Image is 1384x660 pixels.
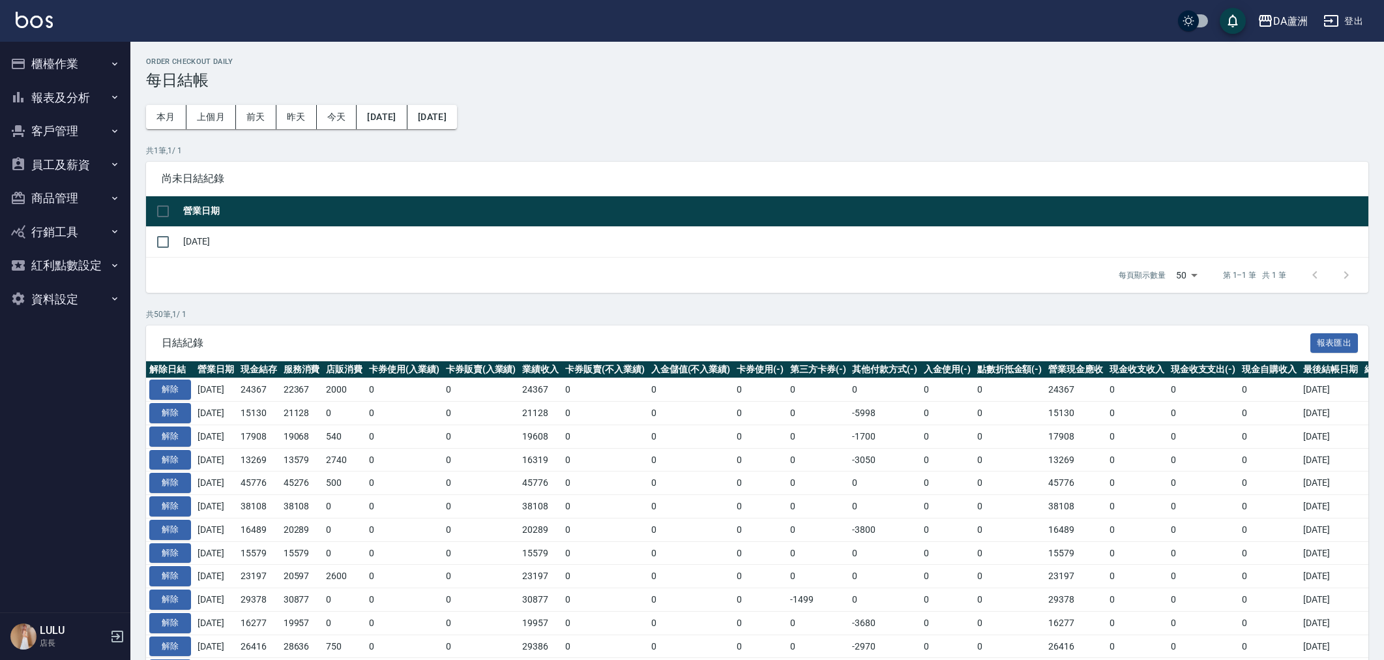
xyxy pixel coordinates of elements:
[519,611,562,635] td: 19957
[648,495,734,518] td: 0
[519,518,562,541] td: 20289
[5,248,125,282] button: 紅利點數設定
[323,541,366,565] td: 0
[149,637,191,657] button: 解除
[1168,472,1239,495] td: 0
[5,181,125,215] button: 商品管理
[1168,611,1239,635] td: 0
[920,448,974,472] td: 0
[366,518,443,541] td: 0
[787,588,849,612] td: -1499
[323,425,366,448] td: 540
[1300,635,1361,658] td: [DATE]
[1239,541,1300,565] td: 0
[648,518,734,541] td: 0
[519,495,562,518] td: 38108
[5,215,125,249] button: 行銷工具
[237,495,280,518] td: 38108
[920,425,974,448] td: 0
[280,448,323,472] td: 13579
[1239,611,1300,635] td: 0
[323,588,366,612] td: 0
[1239,635,1300,658] td: 0
[146,145,1368,157] p: 共 1 筆, 1 / 1
[194,495,237,518] td: [DATE]
[787,518,849,541] td: 0
[1168,635,1239,658] td: 0
[787,495,849,518] td: 0
[974,588,1046,612] td: 0
[366,472,443,495] td: 0
[787,472,849,495] td: 0
[1300,378,1361,402] td: [DATE]
[366,611,443,635] td: 0
[194,402,237,425] td: [DATE]
[443,611,520,635] td: 0
[974,378,1046,402] td: 0
[443,425,520,448] td: 0
[1106,361,1168,378] th: 現金收支收入
[920,472,974,495] td: 0
[366,588,443,612] td: 0
[186,105,236,129] button: 上個月
[1300,588,1361,612] td: [DATE]
[1239,361,1300,378] th: 現金自購收入
[648,472,734,495] td: 0
[194,565,237,588] td: [DATE]
[849,378,920,402] td: 0
[648,448,734,472] td: 0
[323,472,366,495] td: 500
[562,635,648,658] td: 0
[519,425,562,448] td: 19608
[194,361,237,378] th: 營業日期
[849,635,920,658] td: -2970
[920,495,974,518] td: 0
[237,588,280,612] td: 29378
[1168,378,1239,402] td: 0
[733,448,787,472] td: 0
[1252,8,1313,35] button: DA蘆洲
[733,402,787,425] td: 0
[366,495,443,518] td: 0
[1045,565,1106,588] td: 23197
[733,541,787,565] td: 0
[1318,9,1368,33] button: 登出
[149,473,191,493] button: 解除
[146,71,1368,89] h3: 每日結帳
[237,541,280,565] td: 15579
[1171,258,1202,293] div: 50
[1045,635,1106,658] td: 26416
[920,635,974,658] td: 0
[562,425,648,448] td: 0
[149,520,191,540] button: 解除
[280,495,323,518] td: 38108
[194,425,237,448] td: [DATE]
[849,472,920,495] td: 0
[1239,425,1300,448] td: 0
[1168,402,1239,425] td: 0
[323,378,366,402] td: 2000
[648,611,734,635] td: 0
[276,105,317,129] button: 昨天
[1168,588,1239,612] td: 0
[733,565,787,588] td: 0
[787,541,849,565] td: 0
[180,226,1368,257] td: [DATE]
[1045,378,1106,402] td: 24367
[1300,472,1361,495] td: [DATE]
[1168,448,1239,472] td: 0
[194,635,237,658] td: [DATE]
[237,361,280,378] th: 現金結存
[323,495,366,518] td: 0
[562,518,648,541] td: 0
[733,472,787,495] td: 0
[1168,565,1239,588] td: 0
[648,565,734,588] td: 0
[562,361,648,378] th: 卡券販賣(不入業績)
[1310,333,1359,353] button: 報表匯出
[146,361,194,378] th: 解除日結
[149,427,191,447] button: 解除
[1045,495,1106,518] td: 38108
[519,448,562,472] td: 16319
[787,635,849,658] td: 0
